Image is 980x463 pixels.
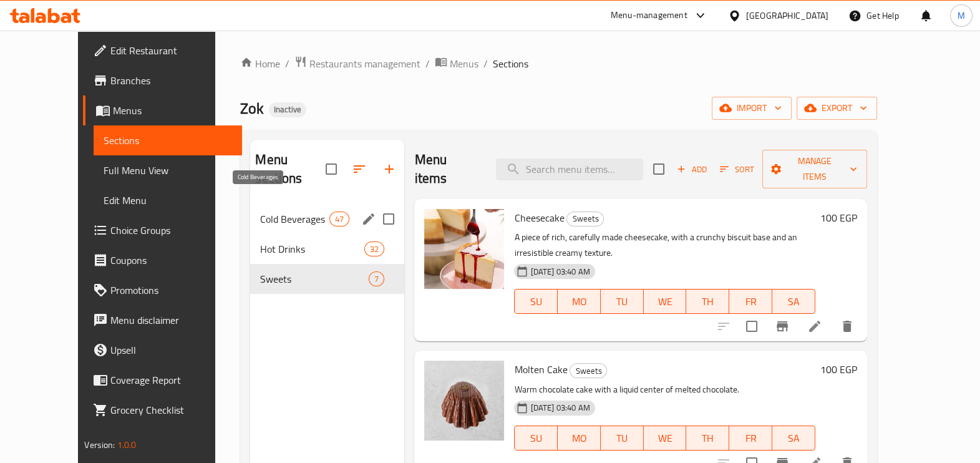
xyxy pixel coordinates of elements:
div: Menu-management [611,8,687,23]
span: Sections [104,133,231,148]
span: Upsell [110,343,231,358]
h6: 100 EGP [820,209,857,227]
span: WE [649,293,682,311]
span: [DATE] 03:40 AM [525,402,594,414]
span: SU [520,429,553,447]
div: items [364,241,384,256]
span: Promotions [110,283,231,298]
button: export [797,97,877,120]
span: Sort items [712,160,762,179]
span: TH [691,429,724,447]
span: 7 [369,273,384,285]
div: [GEOGRAPHIC_DATA] [746,9,828,22]
span: Menus [113,103,231,118]
a: Upsell [83,335,241,365]
h6: 100 EGP [820,361,857,378]
button: FR [729,426,772,451]
p: A piece of rich, carefully made cheesecake, with a crunchy biscuit base and an irresistible cream... [514,230,815,261]
div: Cold Beverages47edit [250,204,404,234]
span: Sort sections [344,154,374,184]
button: TH [686,289,729,314]
span: Branches [110,73,231,88]
span: MO [563,429,596,447]
span: Manage items [772,154,857,185]
h2: Menu sections [255,150,326,188]
li: / [285,56,289,71]
a: Edit Menu [94,185,241,215]
button: Manage items [762,150,867,188]
button: Add [672,160,712,179]
button: SU [514,289,558,314]
span: Choice Groups [110,223,231,238]
a: Edit menu item [807,319,822,334]
span: SA [777,293,810,311]
div: Inactive [269,102,306,117]
button: WE [644,426,687,451]
span: Full Menu View [104,163,231,178]
span: Cheesecake [514,208,564,227]
button: TU [601,426,644,451]
span: TH [691,293,724,311]
a: Full Menu View [94,155,241,185]
button: edit [359,210,378,228]
button: Branch-specific-item [767,311,797,341]
input: search [496,158,643,180]
span: Select all sections [318,156,344,182]
span: Sweets [567,212,603,226]
span: M [958,9,965,22]
button: WE [644,289,687,314]
span: 47 [330,213,349,225]
button: import [712,97,792,120]
span: Sections [493,56,528,71]
span: MO [563,293,596,311]
button: FR [729,289,772,314]
h2: Menu items [414,150,480,188]
span: SA [777,429,810,447]
button: MO [558,289,601,314]
a: Sections [94,125,241,155]
div: Sweets [566,212,604,227]
img: Molten Cake [424,361,504,441]
span: Coverage Report [110,373,231,387]
span: Zok [240,94,264,122]
a: Home [240,56,280,71]
span: Sweets [260,271,369,286]
span: import [722,100,782,116]
span: Select section [646,156,672,182]
p: Warm chocolate cake with a liquid center of melted chocolate. [514,382,815,397]
div: Sweets [570,363,607,378]
a: Promotions [83,275,241,305]
button: SA [772,289,815,314]
button: TU [601,289,644,314]
span: Sweets [570,364,606,378]
span: Sort [720,162,754,177]
li: / [483,56,488,71]
span: 32 [365,243,384,255]
span: Add [675,162,709,177]
span: Menu disclaimer [110,313,231,328]
button: SA [772,426,815,451]
a: Coverage Report [83,365,241,395]
span: Add item [672,160,712,179]
span: Edit Menu [104,193,231,208]
a: Menu disclaimer [83,305,241,335]
a: Menus [83,95,241,125]
button: Sort [717,160,757,179]
button: TH [686,426,729,451]
span: Restaurants management [309,56,420,71]
span: export [807,100,867,116]
nav: Menu sections [250,199,404,299]
span: Molten Cake [514,360,567,379]
span: Version: [84,437,115,453]
span: Edit Restaurant [110,43,231,58]
span: [DATE] 03:40 AM [525,266,594,278]
button: Add section [374,154,404,184]
a: Restaurants management [294,56,420,72]
span: Coupons [110,253,231,268]
span: FR [734,293,767,311]
a: Edit Restaurant [83,36,241,66]
button: delete [832,311,862,341]
button: SU [514,426,558,451]
span: TU [606,293,639,311]
span: FR [734,429,767,447]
